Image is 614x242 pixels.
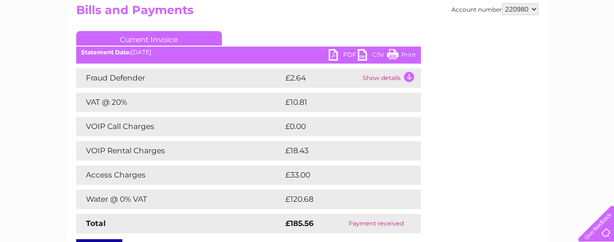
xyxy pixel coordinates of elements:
a: Contact [549,41,573,48]
div: Account number [451,3,538,15]
td: £10.81 [283,93,399,112]
td: VOIP Call Charges [76,117,283,136]
a: CSV [358,49,387,63]
a: Blog [530,41,544,48]
td: Fraud Defender [76,68,283,88]
a: PDF [329,49,358,63]
strong: Total [86,219,106,228]
td: Payment received [332,214,420,233]
a: Log out [582,41,605,48]
b: Statement Date: [81,48,131,56]
td: Show details [360,68,421,88]
a: Energy [467,41,489,48]
td: VOIP Rental Charges [76,141,283,161]
img: logo.png [21,25,71,55]
a: Current Invoice [76,31,222,46]
td: £120.68 [283,190,403,209]
td: £2.64 [283,68,360,88]
td: £18.43 [283,141,400,161]
td: £0.00 [283,117,398,136]
h2: Bills and Payments [76,3,538,22]
div: [DATE] [76,49,421,56]
a: 0333 014 3131 [431,5,498,17]
a: Telecoms [495,41,524,48]
a: Water [443,41,462,48]
td: VAT @ 20% [76,93,283,112]
div: Clear Business is a trading name of Verastar Limited (registered in [GEOGRAPHIC_DATA] No. 3667643... [78,5,537,47]
td: Access Charges [76,165,283,185]
a: Print [387,49,416,63]
td: Water @ 0% VAT [76,190,283,209]
strong: £185.56 [285,219,314,228]
td: £33.00 [283,165,401,185]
